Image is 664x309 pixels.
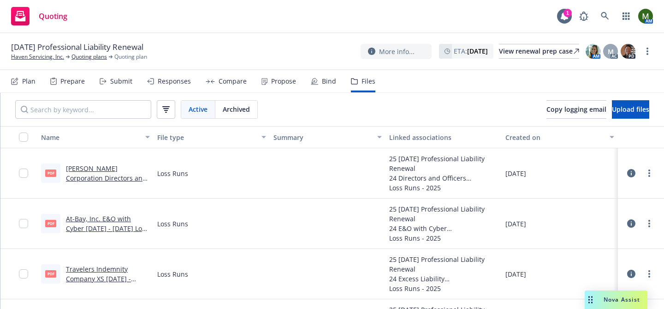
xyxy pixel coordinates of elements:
[546,105,606,114] span: Copy logging email
[389,183,498,193] div: Loss Runs - 2025
[644,218,655,229] a: more
[546,100,606,119] button: Copy logging email
[389,173,498,183] div: 24 Directors and Officers
[154,126,270,148] button: File type
[612,100,649,119] button: Upload files
[45,270,56,277] span: PDF
[157,219,188,229] span: Loss Runs
[585,291,596,309] div: Drag to move
[157,169,188,178] span: Loss Runs
[499,44,579,58] div: View renewal prep case
[362,78,375,85] div: Files
[158,78,191,85] div: Responses
[502,126,618,148] button: Created on
[617,7,635,25] a: Switch app
[612,105,649,114] span: Upload files
[454,46,488,56] span: ETA :
[22,78,36,85] div: Plan
[644,268,655,279] a: more
[642,46,653,57] a: more
[389,233,498,243] div: Loss Runs - 2025
[114,53,147,61] span: Quoting plan
[379,47,415,56] span: More info...
[157,133,256,142] div: File type
[71,53,107,61] a: Quoting plans
[19,219,28,228] input: Toggle Row Selected
[41,133,140,142] div: Name
[11,53,64,61] a: Haven Servicing, Inc.
[19,269,28,279] input: Toggle Row Selected
[621,44,635,59] img: photo
[189,104,207,114] span: Active
[273,133,372,142] div: Summary
[66,265,147,303] a: Travelers Indemnity Company XS [DATE] - [DATE] Loss Runs - Valued [DATE].PDF
[389,224,498,233] div: 24 E&O with Cyber
[19,169,28,178] input: Toggle Row Selected
[389,274,498,284] div: 24 Excess Liability
[7,3,71,29] a: Quoting
[15,100,151,119] input: Search by keyword...
[644,168,655,179] a: more
[505,219,526,229] span: [DATE]
[499,44,579,59] a: View renewal prep case
[322,78,336,85] div: Bind
[389,284,498,293] div: Loss Runs - 2025
[389,133,498,142] div: Linked associations
[361,44,432,59] button: More info...
[389,254,498,274] div: 25 [DATE] Professional Liability Renewal
[638,9,653,24] img: photo
[45,170,56,176] span: pdf
[66,214,148,242] a: At-Bay, Inc. E&O with Cyber [DATE] - [DATE] Loss Runs - Valued [DATE].PDF
[110,78,132,85] div: Submit
[505,133,604,142] div: Created on
[11,42,143,53] span: [DATE] Professional Liability Renewal
[389,154,498,173] div: 25 [DATE] Professional Liability Renewal
[219,78,247,85] div: Compare
[389,204,498,224] div: 25 [DATE] Professional Liability Renewal
[37,126,154,148] button: Name
[585,291,647,309] button: Nova Assist
[271,78,296,85] div: Propose
[66,164,147,212] a: [PERSON_NAME] Corporation Directors and Officers [DATE] - [DATE] Loss Runs - Valued [DATE].pdf
[563,9,572,17] div: 1
[39,12,67,20] span: Quoting
[157,269,188,279] span: Loss Runs
[586,44,600,59] img: photo
[60,78,85,85] div: Prepare
[270,126,386,148] button: Summary
[604,296,640,303] span: Nova Assist
[19,133,28,142] input: Select all
[575,7,593,25] a: Report a Bug
[505,269,526,279] span: [DATE]
[45,220,56,227] span: PDF
[223,104,250,114] span: Archived
[385,126,502,148] button: Linked associations
[467,47,488,55] strong: [DATE]
[608,47,614,56] span: M
[505,169,526,178] span: [DATE]
[596,7,614,25] a: Search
